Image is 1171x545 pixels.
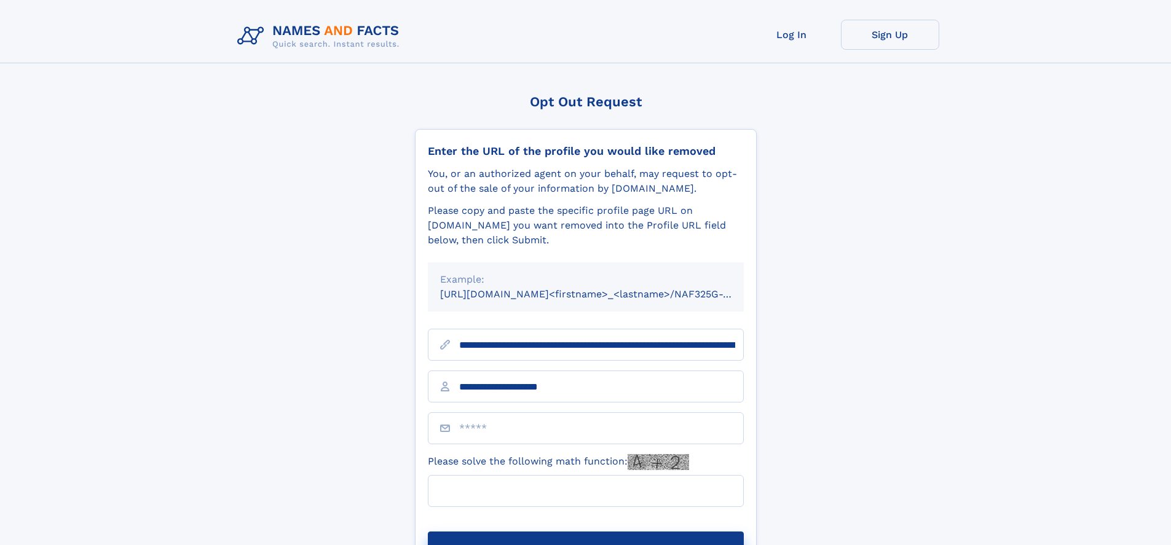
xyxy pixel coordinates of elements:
[428,454,689,470] label: Please solve the following math function:
[743,20,841,50] a: Log In
[428,144,744,158] div: Enter the URL of the profile you would like removed
[841,20,939,50] a: Sign Up
[415,94,757,109] div: Opt Out Request
[440,288,767,300] small: [URL][DOMAIN_NAME]<firstname>_<lastname>/NAF325G-xxxxxxxx
[428,167,744,196] div: You, or an authorized agent on your behalf, may request to opt-out of the sale of your informatio...
[232,20,409,53] img: Logo Names and Facts
[440,272,731,287] div: Example:
[428,203,744,248] div: Please copy and paste the specific profile page URL on [DOMAIN_NAME] you want removed into the Pr...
